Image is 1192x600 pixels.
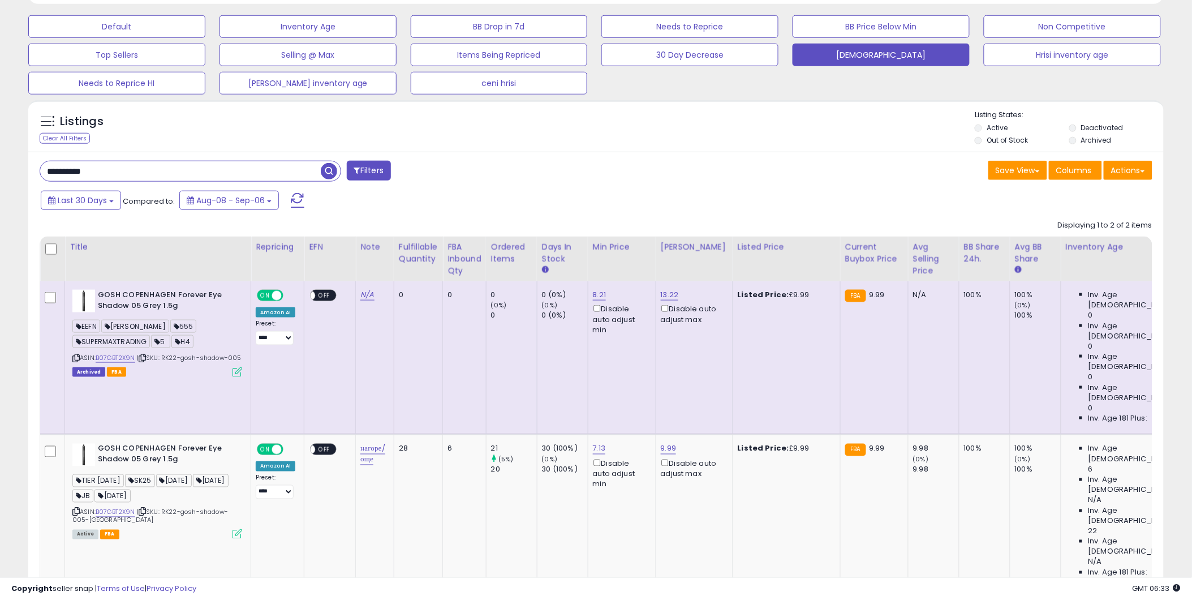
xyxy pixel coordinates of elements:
div: ASIN: [72,444,242,538]
span: JB [72,490,93,503]
a: N/A [360,289,374,301]
button: BB Drop in 7d [411,15,588,38]
div: Listed Price [738,241,836,253]
span: [DATE] [156,474,192,487]
div: Disable auto adjust min [593,303,647,335]
small: Days In Stock. [542,265,549,275]
div: 100% [964,444,1001,454]
small: (0%) [542,455,558,464]
span: Columns [1056,165,1092,176]
span: Inv. Age [DEMOGRAPHIC_DATA]: [1088,290,1192,310]
small: FBA [845,444,866,456]
span: Aug-08 - Sep-06 [196,195,265,206]
span: [DATE] [94,490,130,503]
div: 0 [447,290,477,300]
b: GOSH COPENHAGEN Forever Eye Shadow 05 Grey 1.5g [98,444,235,468]
div: 0 (0%) [542,310,588,320]
div: Disable auto adjust min [593,457,647,490]
span: Inv. Age [DEMOGRAPHIC_DATA]: [1088,321,1192,341]
button: [DEMOGRAPHIC_DATA] [793,44,970,66]
p: Listing States: [975,110,1164,121]
div: N/A [913,290,950,300]
div: 30 (100%) [542,465,588,475]
div: 30 (100%) [542,444,588,454]
span: OFF [316,445,334,455]
button: Items Being Repriced [411,44,588,66]
button: Inventory Age [220,15,397,38]
div: Amazon AI [256,307,295,318]
span: FBA [107,367,126,377]
button: Top Sellers [28,44,205,66]
button: Columns [1049,161,1102,180]
span: All listings currently available for purchase on Amazon [72,530,98,539]
div: BB Share 24h. [964,241,1005,265]
span: Compared to: [123,196,175,207]
div: 9.98 [913,465,959,475]
button: Needs to Reprice HI [28,72,205,95]
span: [PERSON_NAME] [101,320,169,333]
div: 100% [1015,290,1061,300]
span: 22 [1088,526,1098,537]
img: 318+TfklDwL._SL40_.jpg [72,290,95,312]
span: 2025-10-7 06:33 GMT [1133,583,1181,594]
small: (0%) [913,455,929,464]
div: Displaying 1 to 2 of 2 items [1058,220,1152,231]
div: 100% [964,290,1001,300]
span: Inv. Age [DEMOGRAPHIC_DATA]: [1088,444,1192,464]
span: Inv. Age [DEMOGRAPHIC_DATA]: [1088,352,1192,372]
div: Repricing [256,241,299,253]
span: ON [258,445,272,455]
span: Inv. Age [DEMOGRAPHIC_DATA]-180: [1088,383,1192,403]
button: Selling @ Max [220,44,397,66]
small: (0%) [1015,455,1031,464]
span: | SKU: RK22-gosh-shadow-005-[GEOGRAPHIC_DATA] [72,508,228,525]
span: 5 [151,335,170,348]
div: FBA inbound Qty [447,241,481,277]
div: 0 (0%) [542,290,588,300]
button: [PERSON_NAME] inventory age [220,72,397,95]
button: 30 Day Decrease [601,44,778,66]
a: 7.13 [593,443,606,455]
span: Inv. Age 181 Plus: [1088,413,1148,423]
span: 0 [1088,341,1093,352]
span: N/A [1088,495,1102,505]
div: Note [360,241,389,253]
button: Non Competitive [984,15,1161,38]
div: 100% [1015,444,1061,454]
div: 20 [491,465,537,475]
b: GOSH COPENHAGEN Forever Eye Shadow 05 Grey 1.5g [98,290,235,314]
span: OFF [282,291,300,301]
div: Preset: [256,320,295,345]
div: Min Price [593,241,651,253]
label: Deactivated [1081,123,1124,132]
div: 21 [491,444,537,454]
small: (0%) [1015,301,1031,310]
a: B07GBT2X9N [96,508,135,517]
span: N/A [1088,557,1102,567]
div: 0 [491,310,537,320]
div: Disable auto adjust max [661,303,724,325]
span: OFF [316,291,334,301]
span: SK25 [125,474,155,487]
div: seller snap | | [11,584,196,594]
div: Amazon AI [256,461,295,472]
div: 0 [491,290,537,300]
div: ASIN: [72,290,242,376]
div: Clear All Filters [40,133,90,144]
div: 100% [1015,310,1061,320]
span: SUPERMAXTRADING [72,335,150,348]
div: Disable auto adjust max [661,457,724,479]
div: Fulfillable Quantity [399,241,438,265]
span: Inv. Age [DEMOGRAPHIC_DATA]: [1088,475,1192,495]
button: ceni hrisi [411,72,588,95]
div: EFN [309,241,351,253]
small: (0%) [491,301,507,310]
a: Terms of Use [97,583,145,594]
button: Filters [347,161,391,181]
span: | SKU: RK22-gosh-shadow-005 [137,353,242,362]
b: Listed Price: [738,289,789,300]
div: Avg Selling Price [913,241,954,277]
b: Listed Price: [738,443,789,454]
div: £9.99 [738,444,832,454]
button: Aug-08 - Sep-06 [179,191,279,210]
